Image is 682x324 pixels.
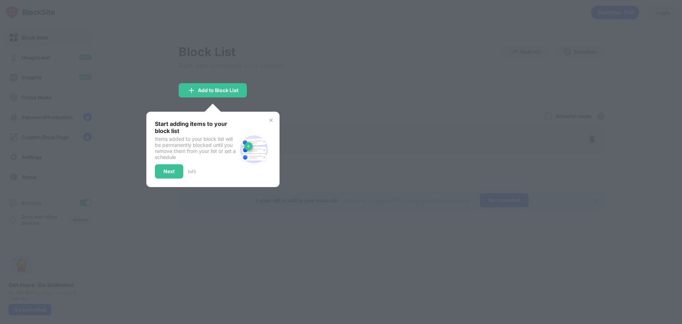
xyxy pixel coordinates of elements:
div: 1 of 3 [188,169,196,174]
div: Next [163,169,175,174]
div: Items added to your block list will be permanently blocked until you remove them from your list o... [155,136,237,160]
img: block-site.svg [237,132,271,166]
div: Start adding items to your block list [155,120,237,134]
div: Add to Block List [198,87,238,93]
img: x-button.svg [268,117,274,123]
